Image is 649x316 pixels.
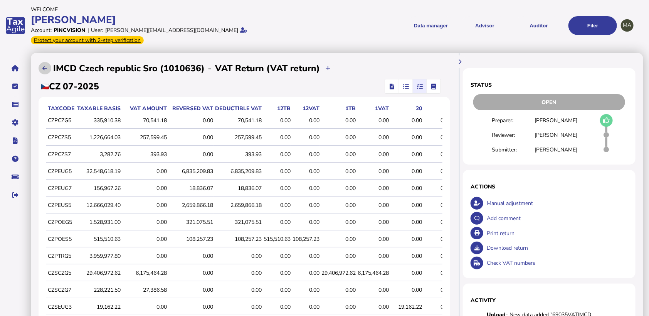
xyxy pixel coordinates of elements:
div: 0.00 [424,134,451,141]
div: 70,541.18 [123,117,167,124]
div: 0.00 [321,219,356,226]
div: 0.00 [264,185,291,192]
div: 6,175,464.28 [358,269,389,277]
div: 0.00 [358,134,389,141]
div: 0.00 [358,202,389,209]
div: 0.00 [264,117,291,124]
div: 108,257.23 [215,235,262,243]
button: Open printable view of return. [471,227,483,240]
div: 0.00 [293,168,319,175]
div: Reviewer: [492,131,535,139]
div: 0.00 [123,219,167,226]
div: 0.00 [358,168,389,175]
h2: IMCD Czech republic Sro (1010636) [53,62,205,74]
button: Tasks [7,78,24,94]
div: 0.00 [424,117,451,124]
div: 0.00 [358,219,389,226]
h1: Actions [471,183,628,190]
div: [PERSON_NAME] [535,131,577,139]
div: 29,406,972.62 [321,269,356,277]
div: Pincvision [54,27,86,34]
div: Account: [31,27,52,34]
div: 0.00 [358,286,389,294]
td: CZSEUG3 [46,299,75,315]
button: Data manager [7,96,24,113]
button: Auditor [514,16,563,35]
div: Profile settings [621,19,634,32]
mat-button-toggle: Reconcilliation view by tax code [413,79,427,93]
div: 0.00 [293,219,319,226]
div: Check VAT numbers [485,255,628,271]
div: 12,666,029.40 [76,202,121,209]
div: 0.00 [169,134,213,141]
div: 6,835,209.83 [215,168,262,175]
td: CZPOES5 [46,231,75,247]
h1: Activity [471,297,628,304]
div: 0.00 [169,252,213,260]
div: 0.00 [321,168,356,175]
div: 0.00 [293,252,319,260]
mat-button-toggle: Reconcilliation view by document [399,79,413,93]
td: CZPEUG7 [46,180,75,197]
div: 0.00 [321,252,356,260]
div: 0.00 [264,303,291,311]
div: 0.00 [358,303,389,311]
div: 6,835,209.83 [169,168,213,175]
div: 32,548,618.19 [76,168,121,175]
div: 3,282.76 [76,151,121,158]
div: Submitter: [492,146,535,153]
div: 1TB [321,105,356,112]
div: 19,162.22 [391,303,422,311]
div: 0.00 [358,117,389,124]
div: 0.00 [293,269,319,277]
div: Open [473,94,625,110]
div: 0.00 [264,151,291,158]
div: 0.00 [123,202,167,209]
div: 0.00 [215,252,262,260]
td: CZPCZG5 [46,113,75,129]
div: 0.00 [264,286,291,294]
div: 321,075.51 [215,219,262,226]
button: Upload list [39,62,51,75]
button: Upload transactions [322,62,335,75]
i: Email verified [240,27,247,33]
div: 0.00 [391,286,422,294]
div: 0.00 [293,303,319,311]
div: 0.00 [424,252,451,260]
img: cz.png [41,84,49,89]
button: Help pages [7,151,24,167]
div: Add comment [485,211,628,226]
div: | [87,27,89,34]
button: Make a comment in the activity log. [471,212,483,225]
td: CZPTRG5 [46,248,75,264]
td: CZSCZG7 [46,282,75,298]
h1: Status [471,81,628,89]
td: CZPOEG5 [46,214,75,230]
div: 0.00 [424,168,451,175]
div: 0.00 [293,151,319,158]
div: 0.00 [169,303,213,311]
div: 0.00 [391,202,422,209]
div: 29,406,972.62 [76,269,121,277]
div: 2,659,866.18 [169,202,213,209]
div: 0.00 [264,134,291,141]
button: Raise a support ticket [7,169,24,185]
td: CZPEUG5 [46,163,75,180]
div: 18,836.07 [215,185,262,192]
div: Manual adjustment [485,196,628,211]
button: Home [7,60,24,76]
div: 19,162.22 [76,303,121,311]
div: [PERSON_NAME] [535,146,577,153]
div: 0.00 [391,185,422,192]
td: CZSCZG5 [46,265,75,281]
div: 20 [391,105,422,112]
div: 0.00 [391,151,422,158]
div: 2,659,866.18 [215,202,262,209]
div: 0.00 [424,235,451,243]
div: 0.00 [293,202,319,209]
div: 0.00 [358,185,389,192]
button: Sign out [7,187,24,203]
div: 0.00 [264,252,291,260]
div: Welcome [31,6,322,13]
td: CZPCZS7 [46,146,75,163]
